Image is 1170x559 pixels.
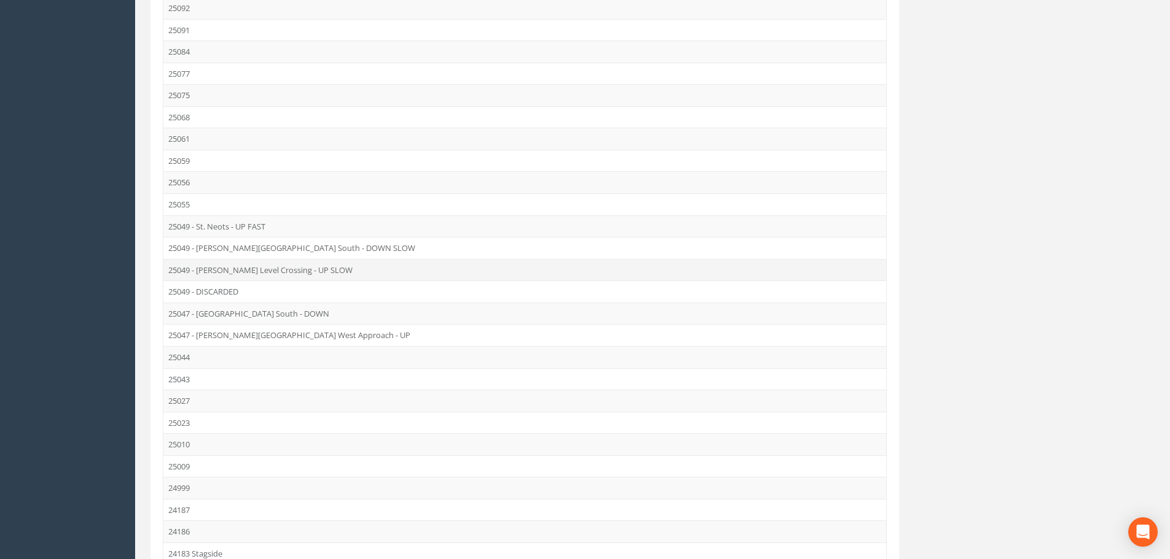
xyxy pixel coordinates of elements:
[1128,517,1158,547] div: Open Intercom Messenger
[163,280,886,303] td: 25049 - DISCARDED
[163,40,886,63] td: 25084
[163,455,886,477] td: 25009
[163,215,886,237] td: 25049 - St. Neots - UP FAST
[163,19,886,41] td: 25091
[163,520,886,542] td: 24186
[163,303,886,325] td: 25047 - [GEOGRAPHIC_DATA] South - DOWN
[163,390,886,412] td: 25027
[163,237,886,259] td: 25049 - [PERSON_NAME][GEOGRAPHIC_DATA] South - DOWN SLOW
[163,324,886,346] td: 25047 - [PERSON_NAME][GEOGRAPHIC_DATA] West Approach - UP
[163,368,886,390] td: 25043
[163,150,886,172] td: 25059
[163,193,886,215] td: 25055
[163,259,886,281] td: 25049 - [PERSON_NAME] Level Crossing - UP SLOW
[163,128,886,150] td: 25061
[163,499,886,521] td: 24187
[163,412,886,434] td: 25023
[163,433,886,455] td: 25010
[163,477,886,499] td: 24999
[163,171,886,193] td: 25056
[163,63,886,85] td: 25077
[163,346,886,368] td: 25044
[163,84,886,106] td: 25075
[163,106,886,128] td: 25068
